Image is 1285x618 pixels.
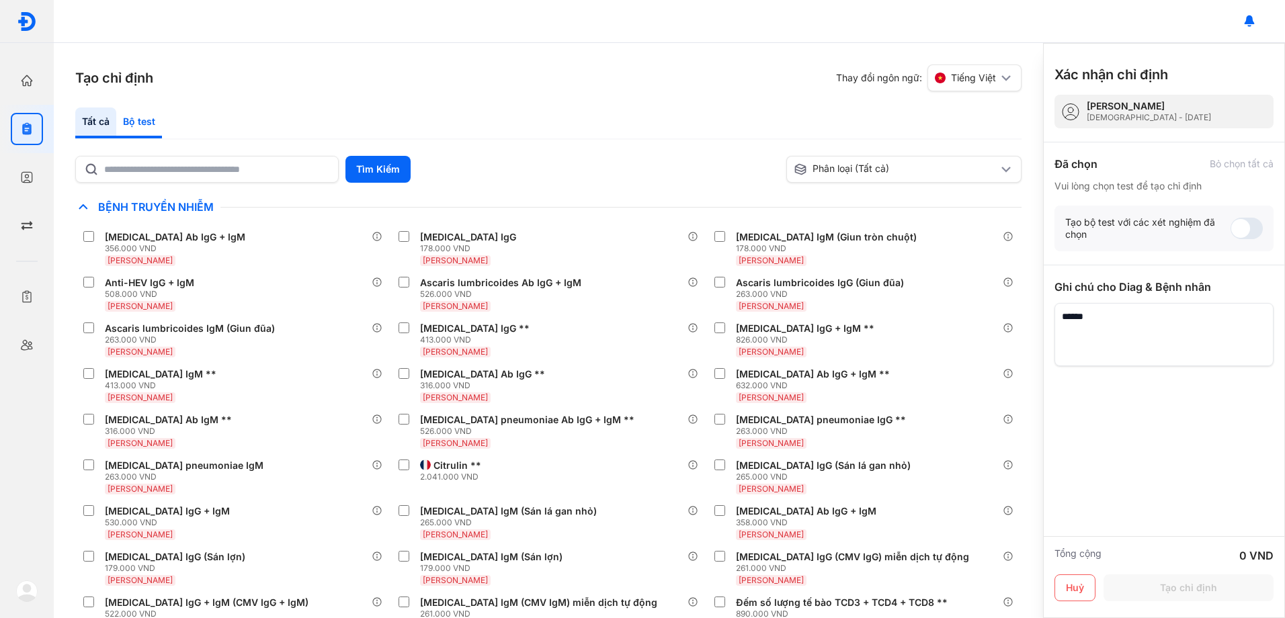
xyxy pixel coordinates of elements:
span: [PERSON_NAME] [739,347,804,357]
span: [PERSON_NAME] [739,255,804,265]
div: [MEDICAL_DATA] Ab IgG + IgM ** [736,368,890,380]
div: [MEDICAL_DATA] IgG + IgM (CMV IgG + IgM) [105,597,308,609]
div: Anti-HEV IgG + IgM [105,277,194,289]
div: 178.000 VND [736,243,922,254]
span: Bệnh Truyền Nhiễm [91,200,220,214]
div: [MEDICAL_DATA] pneumoniae IgG ** [736,414,906,426]
div: 265.000 VND [420,517,602,528]
div: [PERSON_NAME] [1087,100,1211,112]
div: [MEDICAL_DATA] IgG (Sán lá gan nhỏ) [736,459,911,472]
span: [PERSON_NAME] [739,529,804,539]
div: 179.000 VND [105,563,251,574]
span: [PERSON_NAME] [108,255,173,265]
span: [PERSON_NAME] [108,347,173,357]
button: Tạo chỉ định [1104,574,1274,601]
div: [MEDICAL_DATA] IgG + IgM ** [736,322,874,335]
div: Ascaris lumbricoides Ab IgG + IgM [420,277,581,289]
span: [PERSON_NAME] [108,438,173,448]
button: Huỷ [1054,574,1095,601]
div: [MEDICAL_DATA] IgG [420,231,516,243]
div: 632.000 VND [736,380,895,391]
img: logo [17,11,37,32]
span: [PERSON_NAME] [739,438,804,448]
span: [PERSON_NAME] [108,301,173,311]
span: [PERSON_NAME] [739,392,804,402]
span: [PERSON_NAME] [423,347,488,357]
span: [PERSON_NAME] [739,575,804,585]
div: 263.000 VND [736,426,911,437]
div: [MEDICAL_DATA] IgG ** [420,322,530,335]
div: 261.000 VND [736,563,975,574]
div: [MEDICAL_DATA] Ab IgG + IgM [736,505,876,517]
span: [PERSON_NAME] [108,529,173,539]
div: 179.000 VND [420,563,568,574]
span: [PERSON_NAME] [739,484,804,494]
div: 358.000 VND [736,517,882,528]
span: [PERSON_NAME] [423,392,488,402]
div: [MEDICAL_DATA] IgG (CMV IgG) miễn dịch tự động [736,551,969,563]
div: [MEDICAL_DATA] IgM (Sán lá gan nhỏ) [420,505,597,517]
button: Tìm Kiếm [345,156,411,183]
div: 413.000 VND [420,335,535,345]
div: 530.000 VND [105,517,235,528]
div: [MEDICAL_DATA] IgG + IgM [105,505,230,517]
div: 526.000 VND [420,426,640,437]
div: 2.041.000 VND [420,472,487,482]
div: Vui lòng chọn test để tạo chỉ định [1054,180,1274,192]
div: Tổng cộng [1054,547,1102,564]
div: 263.000 VND [105,335,280,345]
span: [PERSON_NAME] [423,255,488,265]
div: Phân loại (Tất cả) [794,163,998,176]
div: 265.000 VND [736,472,916,482]
div: Đếm số lượng tế bào TCD3 + TCD4 + TCD8 ** [736,597,948,609]
div: 356.000 VND [105,243,251,254]
div: [MEDICAL_DATA] IgG (Sán lợn) [105,551,245,563]
div: Ascaris lumbricoides IgG (Giun đũa) [736,277,904,289]
div: Bỏ chọn tất cả [1210,158,1274,170]
div: [DEMOGRAPHIC_DATA] - [DATE] [1087,112,1211,123]
div: 508.000 VND [105,289,200,300]
div: Tất cả [75,107,116,138]
div: Tạo bộ test với các xét nghiệm đã chọn [1065,216,1231,240]
div: 263.000 VND [105,472,269,482]
div: Citrulin ** [433,459,481,472]
div: [MEDICAL_DATA] Ab IgG ** [420,368,545,380]
div: Thay đổi ngôn ngữ: [836,64,1022,91]
div: 178.000 VND [420,243,522,254]
span: [PERSON_NAME] [423,529,488,539]
div: 826.000 VND [736,335,880,345]
div: [MEDICAL_DATA] IgM (CMV IgM) miễn dịch tự động [420,597,657,609]
span: [PERSON_NAME] [108,575,173,585]
div: Ascaris lumbricoides IgM (Giun đũa) [105,322,275,335]
span: [PERSON_NAME] [739,301,804,311]
div: [MEDICAL_DATA] IgM ** [105,368,216,380]
div: 316.000 VND [105,426,237,437]
div: [MEDICAL_DATA] Ab IgG + IgM [105,231,245,243]
div: [MEDICAL_DATA] pneumoniae Ab IgG + IgM ** [420,414,634,426]
div: Đã chọn [1054,156,1097,172]
div: [MEDICAL_DATA] pneumoniae IgM [105,459,263,472]
span: [PERSON_NAME] [108,392,173,402]
span: [PERSON_NAME] [108,484,173,494]
div: [MEDICAL_DATA] Ab IgM ** [105,414,232,426]
span: [PERSON_NAME] [423,301,488,311]
span: Tiếng Việt [951,72,996,84]
div: 413.000 VND [105,380,222,391]
div: 526.000 VND [420,289,587,300]
div: 263.000 VND [736,289,909,300]
div: [MEDICAL_DATA] IgM (Giun tròn chuột) [736,231,917,243]
div: 316.000 VND [420,380,550,391]
div: Bộ test [116,107,162,138]
h3: Xác nhận chỉ định [1054,65,1168,84]
div: [MEDICAL_DATA] IgM (Sán lợn) [420,551,563,563]
div: 0 VND [1239,547,1274,564]
img: logo [16,580,38,602]
span: [PERSON_NAME] [423,438,488,448]
span: [PERSON_NAME] [423,575,488,585]
h3: Tạo chỉ định [75,69,153,87]
div: Ghi chú cho Diag & Bệnh nhân [1054,279,1274,295]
